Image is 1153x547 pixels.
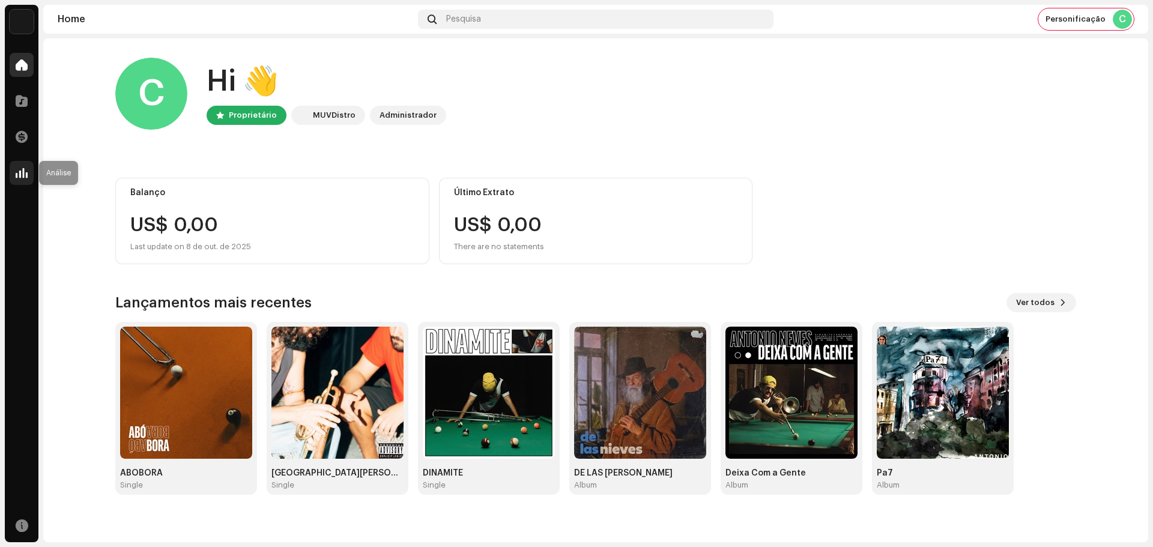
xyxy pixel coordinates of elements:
div: Album [877,480,900,490]
div: Album [725,480,748,490]
re-o-card-value: Balanço [115,178,429,264]
button: Ver todos [1006,293,1076,312]
img: a1be33dc-4fe4-4f3d-9db8-f6d8fdf1019c [877,327,1009,459]
div: Hi 👋 [207,62,446,101]
div: Deixa Com a Gente [725,468,858,478]
span: Ver todos [1016,291,1055,315]
div: Pa7 [877,468,1009,478]
div: [GEOGRAPHIC_DATA][PERSON_NAME] [271,468,404,478]
div: Administrador [380,108,437,122]
img: 649e5e82-c33f-46d6-b0c3-ad681bb7e3b7 [574,327,706,459]
div: MUVDistro [313,108,356,122]
img: 418945c7-bd82-49d6-9454-352a48cd8122 [120,327,252,459]
div: Home [58,14,413,24]
img: 5c4ac419-d1b3-433c-ae4e-74bfc5507330 [725,327,858,459]
img: e521ef75-7b21-4e8c-a332-579e84d6aa4a [423,327,555,459]
div: Album [574,480,597,490]
div: Single [271,480,294,490]
div: Proprietário [229,108,277,122]
div: Balanço [130,188,414,198]
div: Último Extrato [454,188,738,198]
div: C [1113,10,1132,29]
div: Single [120,480,143,490]
div: Last update on 8 de out. de 2025 [130,240,414,254]
div: ABÓBORA [120,468,252,478]
div: C [115,58,187,130]
div: DE LAS [PERSON_NAME] [574,468,706,478]
re-o-card-value: Último Extrato [439,178,753,264]
div: DINAMITE [423,468,555,478]
span: Pesquisa [446,14,481,24]
img: 56eeb297-7269-4a48-bf6b-d4ffa91748c0 [10,10,34,34]
img: a7bf30f8-654c-4de3-9f7b-1b1ecfd96f01 [271,327,404,459]
div: Single [423,480,446,490]
h3: Lançamentos mais recentes [115,293,312,312]
img: 56eeb297-7269-4a48-bf6b-d4ffa91748c0 [294,108,308,122]
div: There are no statements [454,240,544,254]
span: Personificação [1046,14,1106,24]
